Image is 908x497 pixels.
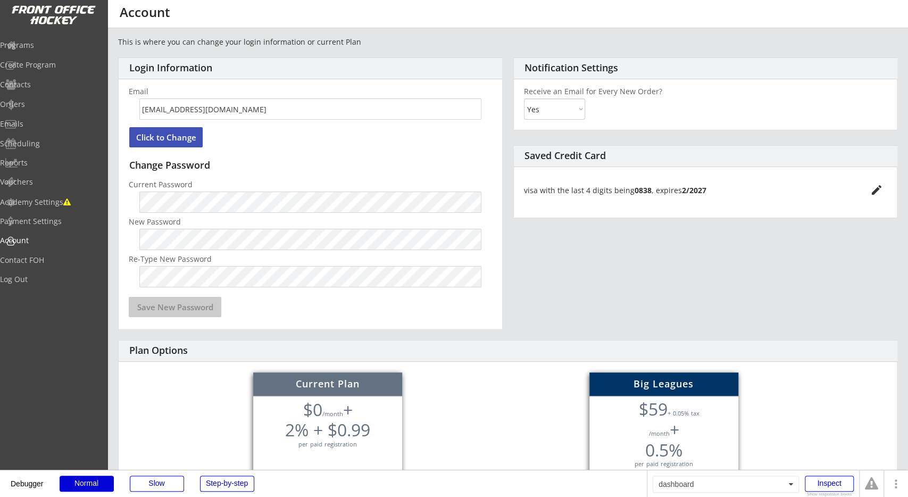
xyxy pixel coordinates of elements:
[524,150,676,162] div: Saved Credit Card
[614,399,714,467] div: + 0.05% tax /month per paid registration
[645,438,682,461] font: 0.5%
[129,297,221,317] button: Save New Password
[129,218,492,226] div: New Password
[60,476,114,492] div: Normal
[129,88,492,95] div: Email
[589,379,738,388] div: Big Leagues
[303,398,322,421] font: $0
[870,184,883,196] button: edit
[129,345,281,357] div: Plan Options
[285,418,370,441] font: 2% + $0.99
[524,88,887,95] div: Receive an Email for Every New Order?
[253,379,402,388] div: Current Plan
[200,476,254,492] div: Step-by-step
[805,476,854,492] div: Inspect
[682,185,706,195] strong: 2/2027
[139,98,482,120] input: Email
[129,160,492,171] div: Change Password
[524,185,864,196] div: visa with the last 4 digits being , expires
[805,492,854,496] div: Show responsive boxes
[639,397,668,420] font: $59
[343,398,353,421] font: +
[118,37,897,47] div: This is where you can change your login information or current Plan
[635,185,652,195] strong: 0838
[653,476,799,493] div: dashboard
[129,255,492,263] div: Re-Type New Password
[130,476,184,492] div: Slow
[524,62,676,74] div: Notification Settings
[273,400,382,448] div: /month per paid registration
[129,181,492,188] div: Current Password
[129,62,281,74] div: Login Information
[11,470,44,487] div: Debugger
[670,418,679,441] font: +
[129,127,203,147] button: Click to Change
